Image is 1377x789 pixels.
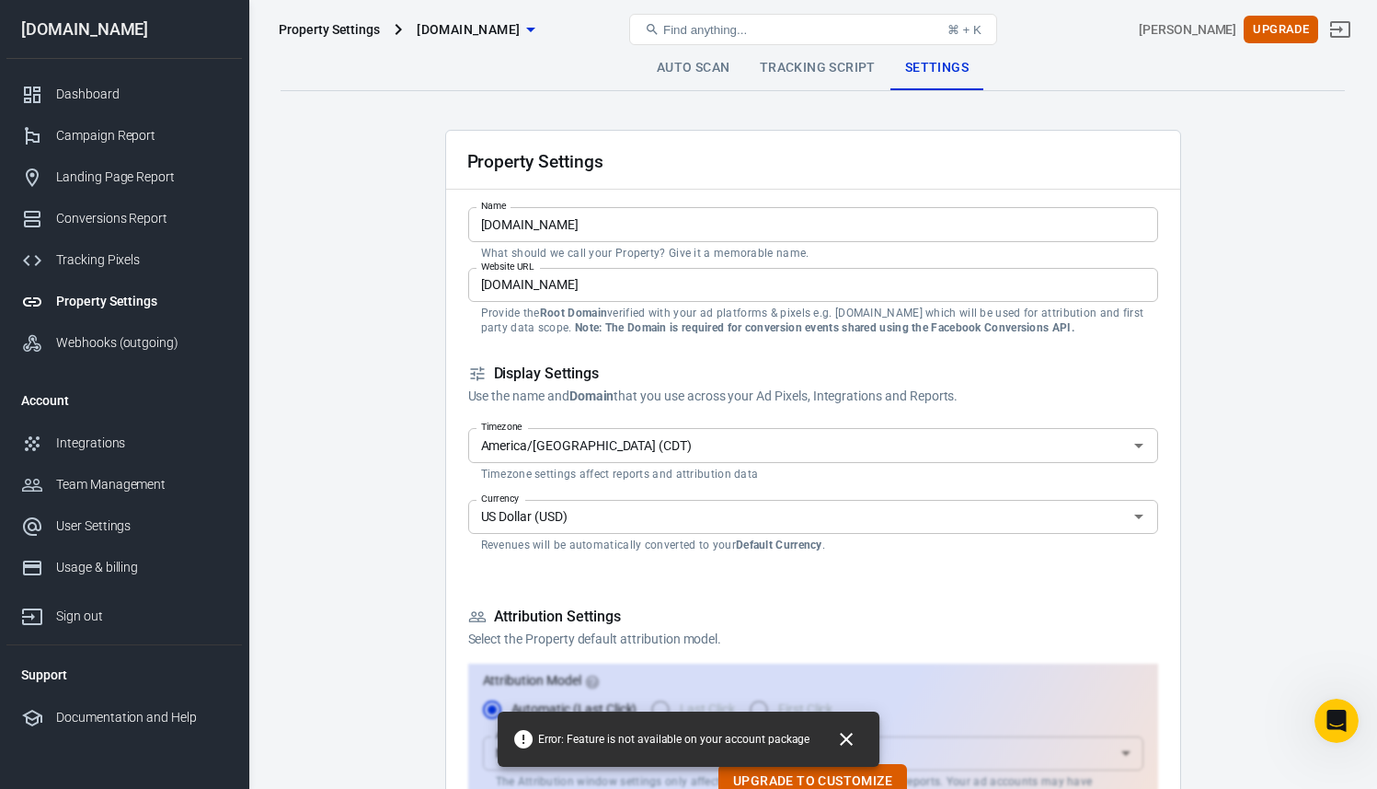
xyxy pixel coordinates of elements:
img: tab_domain_overview_orange.svg [50,107,64,122]
span: Find anything... [663,23,747,37]
button: Start recording [117,603,132,618]
p: Provide the verified with your ad platforms & pixels e.g. [DOMAIN_NAME] which will be used for at... [481,306,1145,335]
p: Use the name and that you use across your Ad Pixels, Integrations and Reports. [468,387,1158,406]
div: Landing Page Report [56,168,227,187]
a: Usage & billing [6,547,242,588]
div: Domain Overview [70,109,165,121]
li: Account [6,378,242,423]
div: Great, you can pick a time to attend a demo to learn how to use AnyTrack for [29,427,287,482]
a: Auto Scan [642,46,745,90]
div: What type of demo would you like to join? [15,226,302,284]
button: Find anything...⌘ + K [629,14,997,45]
div: Hey [PERSON_NAME], [29,91,287,110]
div: ⌘ + K [947,23,981,37]
div: Webhooks (outgoing) [56,333,227,353]
div: Which option best applies to your reason for contacting AnyTrack [DATE]? [29,110,287,145]
div: Usage & billing [56,558,227,577]
div: Account id: obmB5h8a [1139,20,1236,40]
div: Hey [PERSON_NAME],Which option best applies to your reason for contacting AnyTrack [DATE]? [15,80,302,157]
img: Profile image for Laurent [78,10,108,40]
input: example.com [468,268,1158,302]
div: Documentation and Help [56,708,227,727]
div: Tracking Pixels [56,250,227,270]
div: Dashboard [56,85,227,104]
div: Keissy says… [15,171,353,226]
img: website_grey.svg [29,48,44,63]
div: Sign out [56,607,227,626]
button: Send a message… [314,596,345,625]
a: Conversions Report [6,198,242,239]
a: Dashboard [6,74,242,115]
div: AnyTrack says… [15,80,353,171]
div: AnyTrack says… [15,286,353,416]
div: Conversions Report [56,209,227,228]
h5: Attribution Settings [468,608,1158,627]
a: Campaign Report [6,115,242,157]
label: Attribution window [496,728,578,742]
div: Campaign Report [56,126,227,145]
h5: Display Settings [468,365,1158,384]
div: Property Settings [56,292,227,311]
span: Error: Feature is not available on your account package [512,728,810,750]
strong: Default Currency [736,539,822,551]
button: Emoji picker [29,603,43,618]
div: 📅 Book a demo [235,182,339,201]
strong: Root Domain [540,307,607,319]
div: Team Management [56,475,227,494]
label: Name [481,199,507,213]
a: Settings [890,46,983,90]
button: Upload attachment [87,603,102,618]
strong: Note: The Domain is required for conversion events shared using the Facebook Conversions API. [575,321,1074,334]
div: Property Settings [279,20,380,39]
button: Open [1126,504,1152,529]
label: Currency [481,492,520,505]
img: tab_keywords_by_traffic_grey.svg [183,107,198,122]
img: Profile image for Laurent [109,548,123,563]
img: logo_orange.svg [29,29,44,44]
button: [DOMAIN_NAME] [409,13,542,47]
div: What type of demo would you like to join? [29,237,287,273]
button: Close [824,717,872,761]
div: Close [323,7,356,41]
div: Use Case [38,319,330,337]
input: Your Website Name [468,207,1158,241]
div: User Settings [56,516,227,536]
button: Open [1126,433,1152,458]
a: Lead generation marketing. [47,464,225,479]
iframe: Intercom live chat [1314,699,1359,743]
label: Timezone [481,420,522,434]
label: Website URL [481,260,534,273]
div: Keywords by Traffic [203,109,310,121]
div: AnyTrack says… [15,226,353,285]
span: konvertisagency.com [417,18,520,41]
p: Revenues will be automatically converted to your . [481,538,1145,552]
p: Select the Property default attribution model. [468,630,1158,649]
h2: Property Settings [467,152,603,171]
input: USD [474,505,1122,528]
p: What should we call your Property? Give it a memorable name. [481,246,1145,261]
button: Home [288,7,323,42]
input: UTC [474,434,1122,457]
a: Webhooks (outgoing) [6,322,242,364]
a: Property Settings [6,281,242,322]
a: Sign out [6,588,242,637]
a: User Settings [6,505,242,547]
span: Lead Generation [53,342,297,379]
div: AnyTrack says… [15,416,353,533]
button: go back [12,7,47,42]
a: Landing Page Report [6,157,242,198]
strong: Domain [569,389,614,403]
li: Support [6,653,242,697]
div: Integrations [56,434,227,453]
div: Waiting for a teammate [18,548,350,563]
a: Integrations [6,423,242,464]
div: v 4.0.25 [52,29,90,44]
textarea: Message… [16,564,352,596]
a: Tracking Pixels [6,239,242,281]
a: Sign out [1318,7,1362,52]
img: Profile image for Jose [98,548,112,563]
div: Domain: [DOMAIN_NAME] [48,48,202,63]
p: Within 2 hours [130,23,216,41]
a: Team Management [6,464,242,505]
button: Gif picker [58,603,73,618]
